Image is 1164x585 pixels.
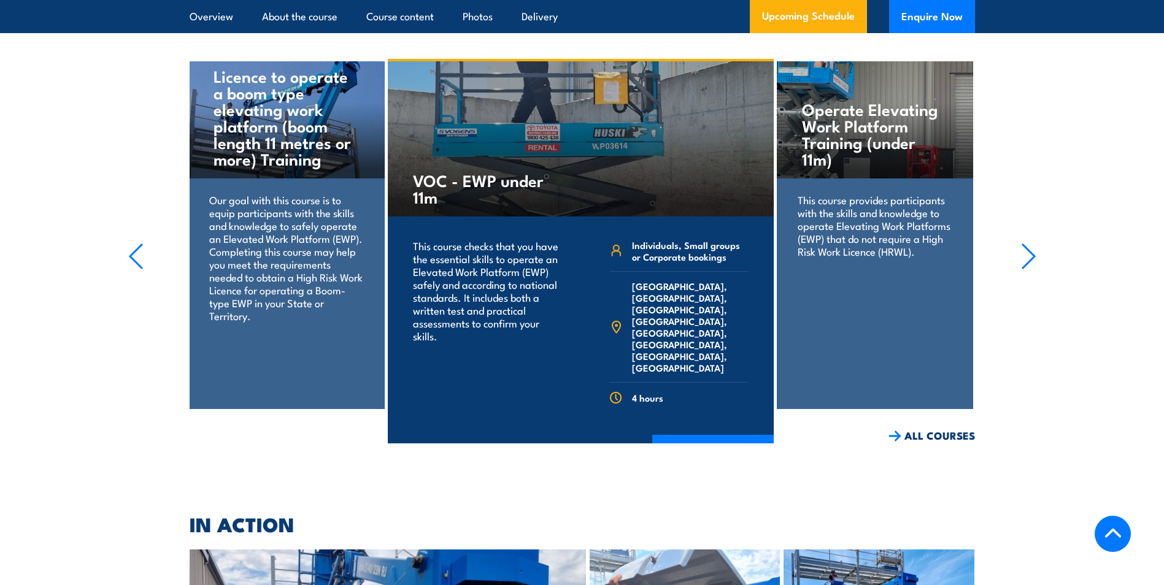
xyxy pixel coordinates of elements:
p: This course checks that you have the essential skills to operate an Elevated Work Platform (EWP) ... [413,239,565,342]
a: COURSE DETAILS [652,435,774,467]
p: This course provides participants with the skills and knowledge to operate Elevating Work Platfor... [798,193,952,258]
span: [GEOGRAPHIC_DATA], [GEOGRAPHIC_DATA], [GEOGRAPHIC_DATA], [GEOGRAPHIC_DATA], [GEOGRAPHIC_DATA], [G... [632,280,749,373]
span: Individuals, Small groups or Corporate bookings [632,239,749,262]
p: Our goal with this course is to equip participants with the skills and knowledge to safely operat... [209,193,363,322]
h4: Operate Elevating Work Platform Training (under 11m) [802,101,947,167]
a: ALL COURSES [888,429,975,443]
h4: VOC - EWP under 11m [413,172,557,205]
span: 4 hours [632,392,663,403]
h2: IN ACTION [190,515,975,532]
h4: Licence to operate a boom type elevating work platform (boom length 11 metres or more) Training [214,67,359,167]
